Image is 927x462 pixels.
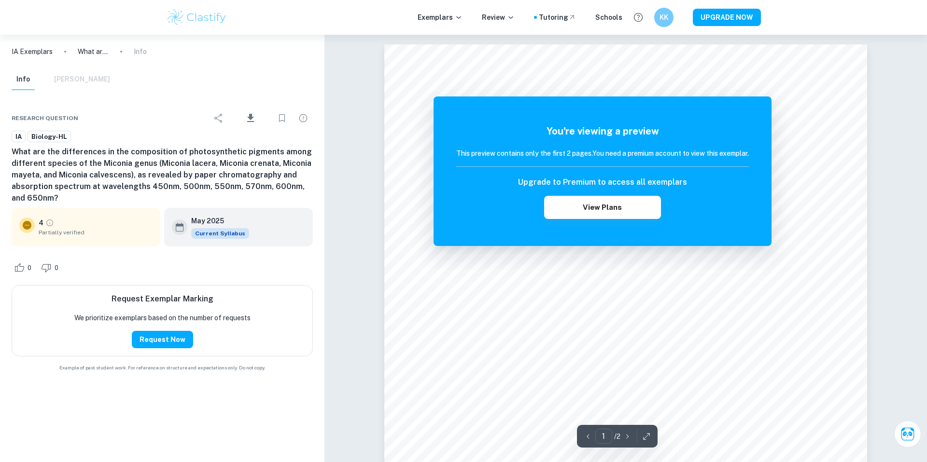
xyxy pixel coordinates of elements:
[209,109,228,128] div: Share
[12,114,78,122] span: Research question
[166,8,227,27] img: Clastify logo
[456,148,749,159] h6: This preview contains only the first 2 pages. You need a premium account to view this exemplar.
[22,263,37,273] span: 0
[12,131,26,143] a: IA
[78,46,109,57] p: What are the differences in the composition of photosynthetic pigments among different species of...
[12,69,35,90] button: Info
[595,12,622,23] a: Schools
[12,260,37,275] div: Like
[654,8,674,27] button: KK
[614,431,620,442] p: / 2
[191,228,249,239] div: This exemplar is based on the current syllabus. Feel free to refer to it for inspiration/ideas wh...
[12,364,313,371] span: Example of past student work. For reference on structure and expectations only. Do not copy.
[294,109,313,128] div: Report issue
[482,12,515,23] p: Review
[191,228,249,239] span: Current Syllabus
[39,217,43,228] p: 4
[12,146,313,204] h6: What are the differences in the composition of photosynthetic pigments among different species of...
[191,216,241,226] h6: May 2025
[659,12,670,23] h6: KK
[894,421,921,448] button: Ask Clai
[693,9,761,26] button: UPGRADE NOW
[28,131,71,143] a: Biology-HL
[39,228,153,237] span: Partially verified
[112,293,213,305] h6: Request Exemplar Marking
[12,132,25,142] span: IA
[49,263,64,273] span: 0
[12,46,53,57] a: IA Exemplars
[456,124,749,138] h5: You're viewing a preview
[418,12,463,23] p: Exemplars
[630,9,646,26] button: Help and Feedback
[544,196,661,219] button: View Plans
[230,106,270,131] div: Download
[134,46,147,57] p: Info
[518,177,687,188] h6: Upgrade to Premium to access all exemplars
[45,218,54,227] a: Grade partially verified
[132,331,193,348] button: Request Now
[39,260,64,275] div: Dislike
[28,132,70,142] span: Biology-HL
[74,313,251,323] p: We prioritize exemplars based on the number of requests
[272,109,292,128] div: Bookmark
[539,12,576,23] a: Tutoring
